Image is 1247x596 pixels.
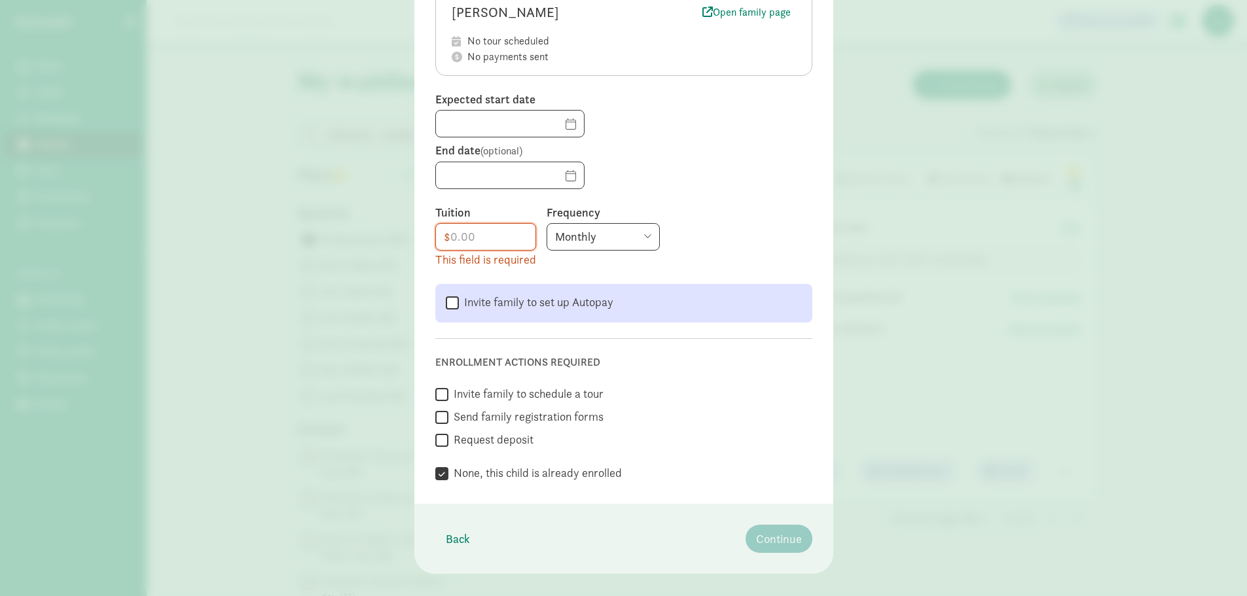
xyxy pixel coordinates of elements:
input: 0.00 [436,224,535,250]
label: Send family registration forms [448,409,604,425]
label: Invite family to schedule a tour [448,386,604,402]
div: This field is required [435,251,536,268]
span: Continue [756,530,802,548]
label: End date [435,143,812,159]
span: Back [446,530,470,548]
iframe: Chat Widget [1182,533,1247,596]
span: (optional) [480,144,522,158]
a: Open family page [697,3,796,22]
label: Frequency [547,205,812,220]
div: No tour scheduled [467,33,796,49]
label: Request deposit [448,432,533,447]
label: Invite family to set up Autopay [459,294,613,310]
span: Open family page [702,5,791,20]
label: Tuition [435,205,536,220]
div: Enrollment actions required [435,355,812,370]
label: None, this child is already enrolled [448,465,622,481]
div: [PERSON_NAME] [452,2,697,23]
div: No payments sent [467,49,796,65]
label: Expected start date [435,92,812,107]
button: Continue [746,525,812,553]
button: Back [435,525,480,553]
